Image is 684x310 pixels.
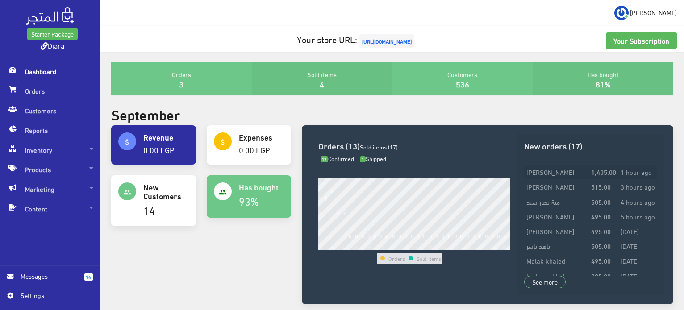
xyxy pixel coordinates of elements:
[591,211,611,221] strong: 495.00
[524,239,588,253] td: ناهد ياسر
[123,138,131,146] i: attach_money
[524,268,588,283] td: hadeer el bakry
[524,165,588,179] td: [PERSON_NAME]
[143,200,155,219] a: 14
[84,273,93,281] span: 14
[7,290,93,305] a: Settings
[7,140,93,160] span: Inventory
[143,182,189,200] h4: New Customers
[391,244,397,250] div: 12
[297,31,417,47] a: Your store URL:[URL][DOMAIN_NAME]
[7,271,93,290] a: 14 Messages
[614,5,677,20] a: ... [PERSON_NAME]
[453,244,459,250] div: 22
[41,39,64,52] a: Diara
[591,271,611,281] strong: 895.00
[606,32,677,49] a: Your Subscription
[591,182,611,191] strong: 515.00
[179,76,184,91] a: 3
[239,142,270,157] a: 0.00 EGP
[21,290,86,300] span: Settings
[618,224,657,239] td: [DATE]
[342,244,346,250] div: 4
[355,244,358,250] div: 6
[591,241,611,251] strong: 505.00
[26,7,74,25] img: .
[360,141,398,152] span: Sold items (17)
[614,6,629,20] img: ...
[330,244,334,250] div: 2
[524,224,588,239] td: [PERSON_NAME]
[239,191,259,210] a: 93%
[533,62,673,95] div: Has bought
[591,197,611,207] strong: 505.00
[360,156,366,163] span: 1
[639,249,673,283] iframe: Drift Widget Chat Controller
[456,76,469,91] a: 536
[27,28,78,40] a: Starter Package
[7,199,93,219] span: Content
[123,188,131,196] i: people
[403,244,409,250] div: 14
[219,138,227,146] i: attach_money
[143,132,189,141] h4: Revenue
[630,7,677,18] span: [PERSON_NAME]
[321,153,355,164] span: Confirmed
[360,153,386,164] span: Shipped
[524,141,657,150] h3: New orders (17)
[428,244,434,250] div: 18
[388,253,405,264] td: Orders
[367,244,371,250] div: 8
[378,244,384,250] div: 10
[524,276,566,288] a: See more
[320,76,324,91] a: 4
[524,209,588,223] td: [PERSON_NAME]
[111,106,180,122] h2: September
[143,142,175,157] a: 0.00 EGP
[392,62,533,95] div: Customers
[524,194,588,209] td: منة نصار سيد
[618,239,657,253] td: [DATE]
[7,179,93,199] span: Marketing
[618,179,657,194] td: 3 hours ago
[7,62,93,81] span: Dashboard
[618,194,657,209] td: 4 hours ago
[252,62,392,95] div: Sold items
[21,271,77,281] span: Messages
[7,120,93,140] span: Reports
[7,101,93,120] span: Customers
[359,34,414,48] span: [URL][DOMAIN_NAME]
[318,141,510,150] h3: Orders (13)
[618,268,657,283] td: [DATE]
[618,253,657,268] td: [DATE]
[591,226,611,236] strong: 495.00
[618,209,657,223] td: 5 hours ago
[502,244,508,250] div: 30
[7,160,93,179] span: Products
[440,244,446,250] div: 20
[111,62,252,95] div: Orders
[7,81,93,101] span: Orders
[591,256,611,265] strong: 495.00
[239,132,284,141] h4: Expenses
[321,156,329,163] span: 12
[524,179,588,194] td: [PERSON_NAME]
[524,253,588,268] td: Malak khaled
[415,244,421,250] div: 16
[416,253,442,264] td: Sold items
[618,165,657,179] td: 1 hour ago
[477,244,484,250] div: 26
[591,167,616,177] strong: 1,405.00
[596,76,611,91] a: 81%
[490,244,496,250] div: 28
[239,182,284,191] h4: Has bought
[219,188,227,196] i: people
[465,244,471,250] div: 24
